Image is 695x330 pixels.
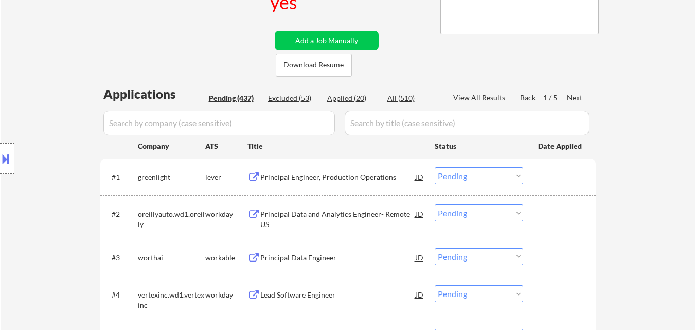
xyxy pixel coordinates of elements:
[327,93,379,103] div: Applied (20)
[453,93,508,103] div: View All Results
[567,93,583,103] div: Next
[209,93,260,103] div: Pending (437)
[260,253,416,263] div: Principal Data Engineer
[112,253,130,263] div: #3
[138,290,205,310] div: vertexinc.wd1.vertexinc
[415,167,425,186] div: JD
[543,93,567,103] div: 1 / 5
[345,111,589,135] input: Search by title (case sensitive)
[415,204,425,223] div: JD
[260,209,416,229] div: Principal Data and Analytics Engineer- Remote US
[387,93,439,103] div: All (510)
[205,253,247,263] div: workable
[247,141,425,151] div: Title
[205,172,247,182] div: lever
[260,290,416,300] div: Lead Software Engineer
[435,136,523,155] div: Status
[103,111,335,135] input: Search by company (case sensitive)
[112,290,130,300] div: #4
[268,93,319,103] div: Excluded (53)
[275,31,379,50] button: Add a Job Manually
[260,172,416,182] div: Principal Engineer, Production Operations
[415,285,425,304] div: JD
[415,248,425,267] div: JD
[520,93,537,103] div: Back
[205,141,247,151] div: ATS
[205,209,247,219] div: workday
[276,54,352,77] button: Download Resume
[138,253,205,263] div: worthai
[205,290,247,300] div: workday
[538,141,583,151] div: Date Applied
